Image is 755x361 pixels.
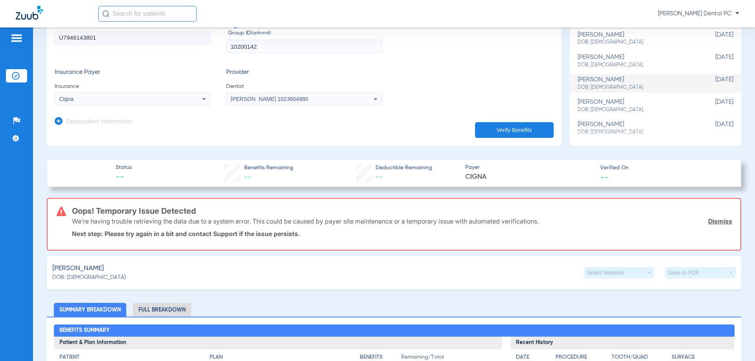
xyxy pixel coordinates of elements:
[578,62,694,69] span: DOB: [DEMOGRAPHIC_DATA]
[231,96,308,102] span: [PERSON_NAME] 1023604980
[226,69,382,77] h3: Provider
[251,29,271,37] small: (optional)
[465,172,593,182] span: CIGNA
[578,99,694,113] div: [PERSON_NAME]
[55,21,210,53] label: Member ID
[16,6,43,20] img: Zuub Logo
[10,33,23,43] img: hamburger-icon
[376,164,432,172] span: Deductible Remaining
[578,76,694,91] div: [PERSON_NAME]
[72,230,732,238] p: Next step: Please try again in a bit and contact Support if the issue persists.
[54,337,502,349] h3: Patient & Plan Information
[600,164,728,172] span: Verified On
[694,121,733,136] span: [DATE]
[226,82,382,90] span: Dentist
[55,82,210,90] span: Insurance
[59,96,74,102] span: Cigna
[600,173,609,181] span: --
[578,129,694,136] span: DOB: [DEMOGRAPHIC_DATA]
[510,337,735,349] h3: Recent History
[57,207,66,216] img: error-icon
[116,172,132,183] span: --
[708,217,732,225] a: Dismiss
[54,303,126,317] li: Summary Breakdown
[66,118,133,126] h3: Dependent Information
[72,217,539,225] p: We’re having trouble retrieving the data due to a system error. This could be caused by payer sit...
[98,6,197,22] input: Search for patients
[72,207,732,215] h3: Oops! Temporary Issue Detected
[54,324,735,337] h2: Benefits Summary
[133,303,191,317] li: Full Breakdown
[52,273,126,282] span: DOB: [DEMOGRAPHIC_DATA]
[694,31,733,46] span: [DATE]
[578,31,694,46] div: [PERSON_NAME]
[465,163,593,172] span: Payer
[244,174,251,181] span: --
[228,29,382,37] span: Group ID
[716,323,755,361] iframe: Chat Widget
[102,10,109,17] img: Search Icon
[694,76,733,91] span: [DATE]
[55,31,210,44] input: Member ID
[116,163,132,172] span: Status
[578,106,694,114] span: DOB: [DEMOGRAPHIC_DATA]
[694,99,733,113] span: [DATE]
[475,122,554,138] button: Verify Benefits
[578,54,694,68] div: [PERSON_NAME]
[694,54,733,68] span: [DATE]
[578,39,694,46] span: DOB: [DEMOGRAPHIC_DATA]
[578,84,694,91] span: DOB: [DEMOGRAPHIC_DATA]
[658,10,739,18] span: [PERSON_NAME] Dental PC
[376,174,383,181] span: --
[244,164,293,172] span: Benefits Remaining
[578,121,694,136] div: [PERSON_NAME]
[52,264,104,273] span: [PERSON_NAME]
[55,69,210,77] h3: Insurance Payer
